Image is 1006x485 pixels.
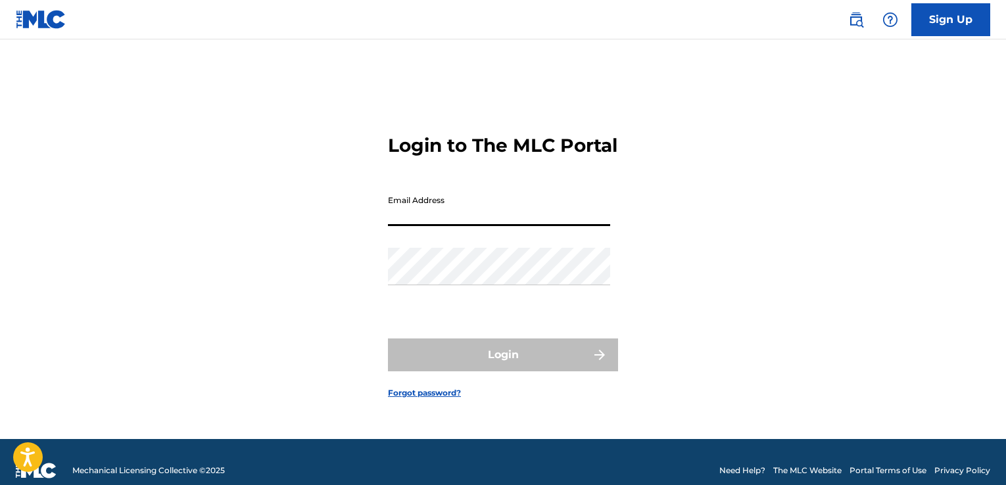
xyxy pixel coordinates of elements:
img: MLC Logo [16,10,66,29]
a: Sign Up [911,3,990,36]
a: Forgot password? [388,387,461,399]
img: logo [16,463,57,478]
img: help [882,12,898,28]
a: Privacy Policy [934,465,990,476]
img: search [848,12,864,28]
a: Need Help? [719,465,765,476]
h3: Login to The MLC Portal [388,134,617,157]
a: Public Search [843,7,869,33]
span: Mechanical Licensing Collective © 2025 [72,465,225,476]
div: Help [877,7,903,33]
a: Portal Terms of Use [850,465,926,476]
a: The MLC Website [773,465,842,476]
